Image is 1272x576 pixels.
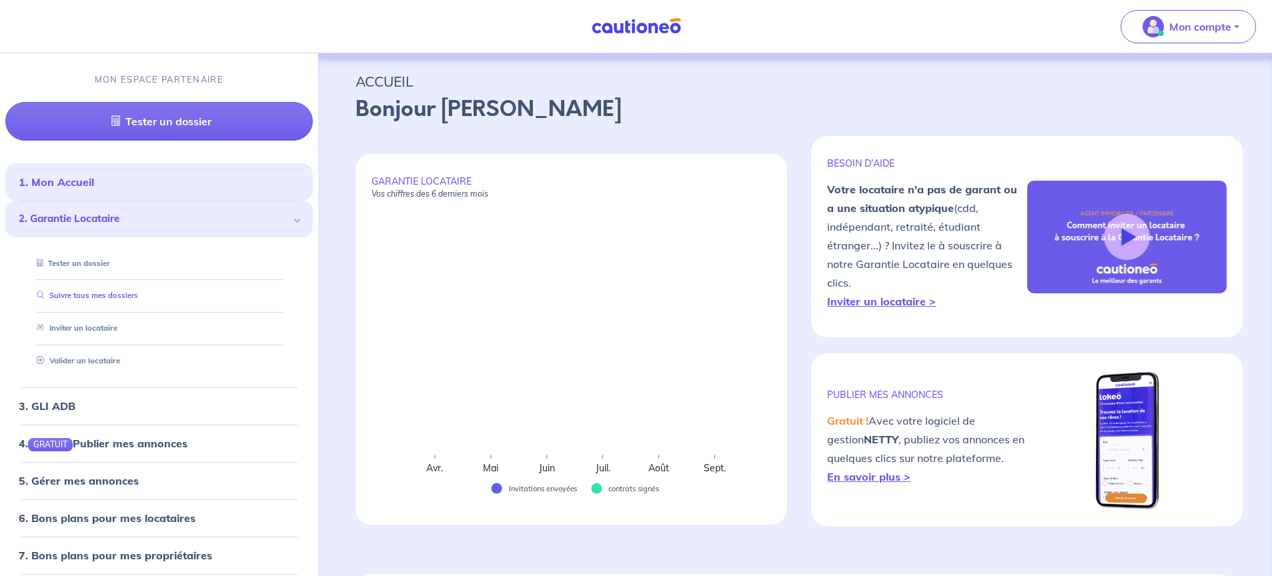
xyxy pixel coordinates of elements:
div: 4.GRATUITPublier mes annonces [5,430,313,457]
a: Tester un dossier [5,103,313,141]
img: Cautioneo [586,18,686,35]
img: mobile-lokeo.png [1092,369,1161,510]
a: 6. Bons plans pour mes locataires [19,511,195,525]
a: 4.GRATUITPublier mes annonces [19,437,187,450]
img: illu_account_valid_menu.svg [1143,16,1164,37]
a: 5. Gérer mes annonces [19,474,139,487]
p: publier mes annonces [827,389,1027,401]
text: Mai [483,462,498,474]
img: video-gli-new-none.jpg [1027,181,1227,293]
p: GARANTIE LOCATAIRE [372,175,772,199]
div: Inviter un locataire [21,318,297,340]
text: Avr. [426,462,443,474]
a: Suivre tous mes dossiers [31,291,138,301]
button: illu_account_valid_menu.svgMon compte [1121,10,1256,43]
div: 2. Garantie Locataire [5,201,313,238]
a: Tester un dossier [31,259,110,268]
div: 1. Mon Accueil [5,169,313,196]
a: Valider un locataire [31,356,120,365]
text: Juil. [595,462,610,474]
em: Vos chiffres des 6 derniers mois [372,189,488,199]
p: ACCUEIL [356,69,1235,93]
p: MON ESPACE PARTENAIRE [95,73,223,86]
a: Inviter un locataire > [827,295,936,308]
p: Avec votre logiciel de gestion , publiez vos annonces en quelques clics sur notre plateforme. [827,411,1027,486]
p: Mon compte [1169,19,1231,35]
em: Gratuit ! [827,414,868,427]
div: 6. Bons plans pour mes locataires [5,505,313,531]
div: 7. Bons plans pour mes propriétaires [5,542,313,569]
a: 1. Mon Accueil [19,176,94,189]
text: Sept. [704,462,726,474]
div: 3. GLI ADB [5,393,313,419]
strong: Votre locataire n'a pas de garant ou a une situation atypique [827,183,1017,215]
div: Tester un dossier [21,253,297,275]
strong: NETTY [864,433,898,446]
text: Août [648,462,669,474]
div: Valider un locataire [21,350,297,372]
p: (cdd, indépendant, retraité, étudiant étranger...) ? Invitez le à souscrire à notre Garantie Loca... [827,180,1027,311]
text: Juin [538,462,555,474]
p: Bonjour [PERSON_NAME] [356,93,1235,125]
span: 2. Garantie Locataire [19,212,289,227]
div: Suivre tous mes dossiers [21,285,297,307]
a: 7. Bons plans pour mes propriétaires [19,549,212,562]
a: 3. GLI ADB [19,399,75,413]
div: 5. Gérer mes annonces [5,467,313,494]
a: Inviter un locataire [31,324,117,333]
p: BESOIN D'AIDE [827,157,1027,169]
a: En savoir plus > [827,470,910,483]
